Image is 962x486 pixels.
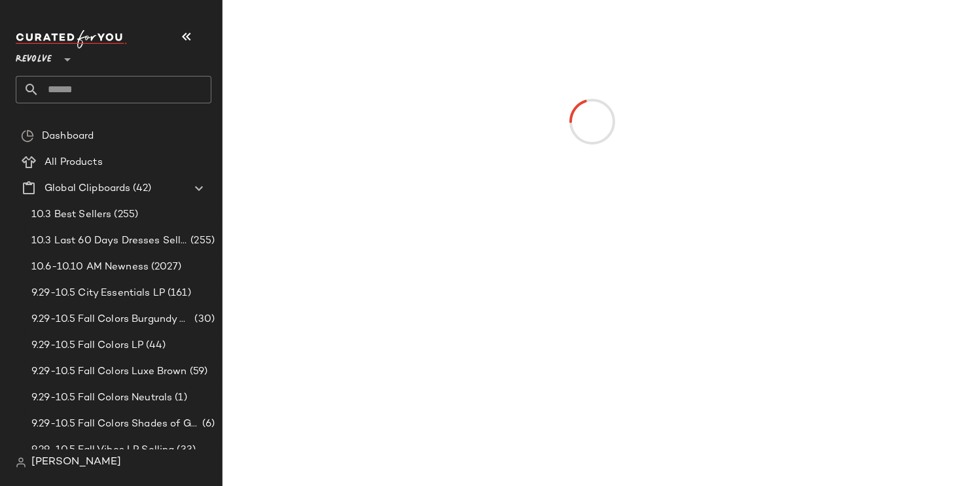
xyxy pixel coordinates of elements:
span: 9.29-10.5 Fall Colors Burgundy & Mauve [31,312,192,327]
span: (42) [130,181,151,196]
span: 9.29-10.5 Fall Colors Luxe Brown [31,364,187,379]
span: (255) [188,234,215,249]
span: Dashboard [42,129,94,144]
span: 10.6-10.10 AM Newness [31,260,149,275]
span: (6) [200,417,215,432]
img: cfy_white_logo.C9jOOHJF.svg [16,30,127,48]
span: Global Clipboards [45,181,130,196]
span: 9.29-10.5 Fall Colors LP [31,338,143,353]
span: 9.29-10.5 Fall Vibes LP Selling [31,443,174,458]
span: (44) [143,338,166,353]
img: svg%3e [21,130,34,143]
span: (59) [187,364,208,379]
span: 10.3 Last 60 Days Dresses Selling [31,234,188,249]
span: All Products [45,155,103,170]
span: (161) [165,286,191,301]
span: (30) [192,312,215,327]
span: (255) [111,207,138,222]
span: [PERSON_NAME] [31,455,121,470]
span: 10.3 Best Sellers [31,207,111,222]
span: 9.29-10.5 Fall Colors Neutrals [31,391,172,406]
img: svg%3e [16,457,26,468]
span: 9.29-10.5 Fall Colors Shades of Green [31,417,200,432]
span: (33) [174,443,196,458]
span: (1) [172,391,187,406]
span: Revolve [16,44,52,68]
span: 9.29-10.5 City Essentials LP [31,286,165,301]
span: (2027) [149,260,181,275]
